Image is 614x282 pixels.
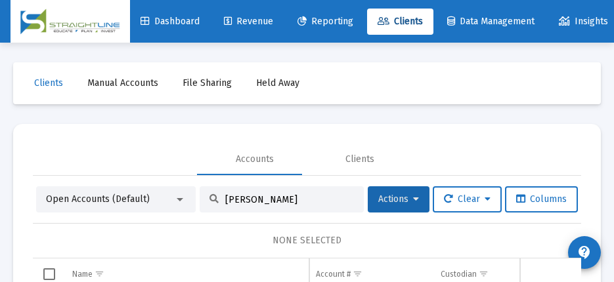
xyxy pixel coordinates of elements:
[433,186,502,212] button: Clear
[447,16,535,27] span: Data Management
[46,193,150,205] span: Open Accounts (Default)
[287,9,364,35] a: Reporting
[130,9,210,35] a: Dashboard
[141,16,200,27] span: Dashboard
[479,269,489,279] span: Show filter options for column 'Custodian'
[577,245,592,260] mat-icon: contact_support
[505,186,578,212] button: Columns
[256,77,299,89] span: Held Away
[316,269,351,279] div: Account #
[367,9,433,35] a: Clients
[95,269,104,279] span: Show filter options for column 'Name'
[77,70,169,96] a: Manual Accounts
[368,186,429,212] button: Actions
[559,16,608,27] span: Insights
[43,234,571,247] div: NONE SELECTED
[444,193,491,205] span: Clear
[34,77,63,89] span: Clients
[437,9,545,35] a: Data Management
[224,16,273,27] span: Revenue
[236,153,274,166] div: Accounts
[246,70,310,96] a: Held Away
[353,269,362,279] span: Show filter options for column 'Account #'
[72,269,93,279] div: Name
[183,77,232,89] span: File Sharing
[87,77,158,89] span: Manual Accounts
[378,193,419,205] span: Actions
[345,153,374,166] div: Clients
[297,16,353,27] span: Reporting
[225,194,354,205] input: Search
[24,70,74,96] a: Clients
[378,16,423,27] span: Clients
[20,9,120,35] img: Dashboard
[516,193,567,205] span: Columns
[43,268,55,280] div: Select all
[172,70,242,96] a: File Sharing
[441,269,477,279] div: Custodian
[213,9,284,35] a: Revenue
